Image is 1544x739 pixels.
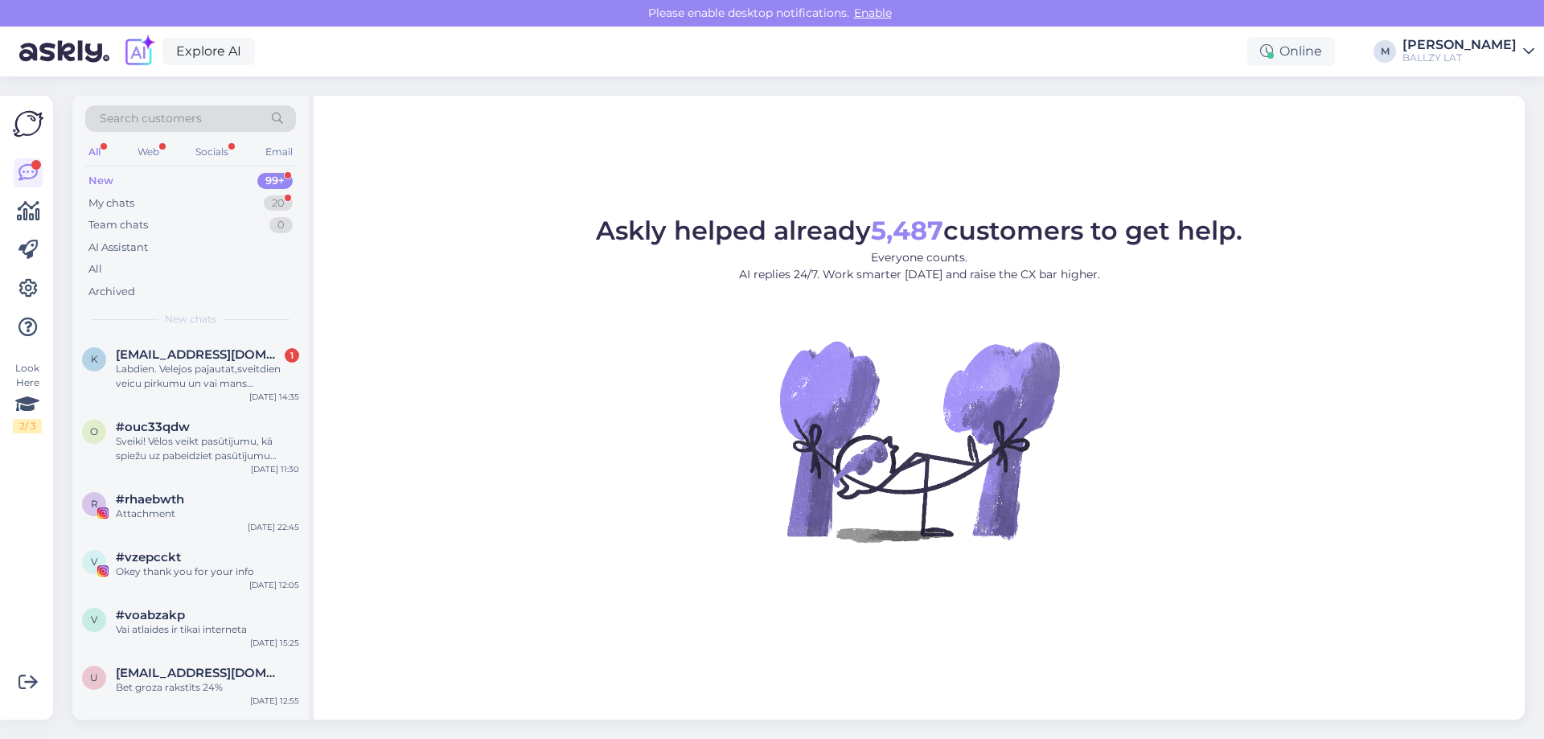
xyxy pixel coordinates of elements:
[122,35,156,68] img: explore-ai
[871,215,943,246] b: 5,487
[88,240,148,256] div: AI Assistant
[13,109,43,139] img: Askly Logo
[116,608,185,622] span: #voabzakp
[91,614,97,626] span: v
[165,312,216,326] span: New chats
[91,353,98,365] span: k
[88,173,113,189] div: New
[1402,39,1517,51] div: [PERSON_NAME]
[262,142,296,162] div: Email
[1402,39,1534,64] a: [PERSON_NAME]BALLZY LAT
[88,217,148,233] div: Team chats
[90,425,98,437] span: o
[285,348,299,363] div: 1
[596,249,1242,283] p: Everyone counts. AI replies 24/7. Work smarter [DATE] and raise the CX bar higher.
[116,420,190,434] span: #ouc33qdw
[116,550,181,565] span: #vzepcckt
[88,261,102,277] div: All
[249,391,299,403] div: [DATE] 14:35
[90,671,98,684] span: u
[1402,51,1517,64] div: BALLZY LAT
[250,695,299,707] div: [DATE] 12:55
[1247,37,1335,66] div: Online
[269,217,293,233] div: 0
[85,142,104,162] div: All
[116,622,299,637] div: Vai atlaides ir tikai interneta
[264,195,293,211] div: 20
[248,521,299,533] div: [DATE] 22:45
[596,215,1242,246] span: Askly helped already customers to get help.
[250,637,299,649] div: [DATE] 15:25
[91,498,98,510] span: r
[13,361,42,433] div: Look Here
[100,110,202,127] span: Search customers
[91,556,97,568] span: v
[13,419,42,433] div: 2 / 3
[249,579,299,591] div: [DATE] 12:05
[116,434,299,463] div: Sveiki! Vēlos veikt pasūtījumu, kā spiežu uz pabeidziet pasūtījumu parādās šāds paziņojums - Vari...
[134,142,162,162] div: Web
[88,284,135,300] div: Archived
[257,173,293,189] div: 99+
[192,142,232,162] div: Socials
[849,6,897,20] span: Enable
[1374,40,1396,63] div: M
[116,666,283,680] span: uvlab2@gmail.com
[116,507,299,521] div: Attachment
[774,296,1064,585] img: No Chat active
[116,565,299,579] div: Okey thank you for your info
[116,347,283,362] span: kristinagoldova50@gmail.com
[116,680,299,695] div: Bet groza rakstīts 24%
[162,38,255,65] a: Explore AI
[116,492,184,507] span: #rhaebwth
[116,362,299,391] div: Labdien. Velejos pajautat,sveitdien veicu pirkumu un vai mans pasutijums ir izsutits?
[88,195,134,211] div: My chats
[251,463,299,475] div: [DATE] 11:30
